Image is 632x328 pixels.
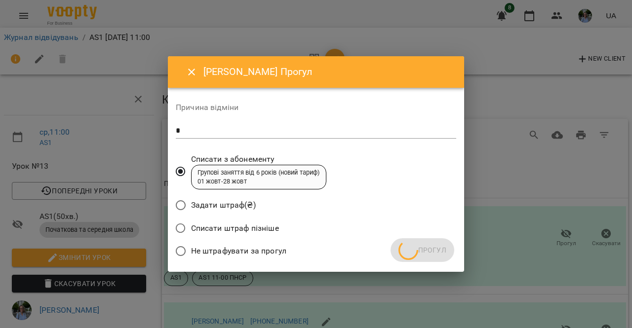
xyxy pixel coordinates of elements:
[180,60,203,84] button: Close
[203,64,452,79] h6: [PERSON_NAME] Прогул
[191,245,286,257] span: Не штрафувати за прогул
[197,168,320,186] div: Групові заняття від 6 років (новий тариф) 01 жовт - 28 жовт
[176,104,456,111] label: Причина відміни
[191,153,326,165] span: Списати з абонементу
[191,199,256,211] span: Задати штраф(₴)
[191,222,279,234] span: Списати штраф пізніше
